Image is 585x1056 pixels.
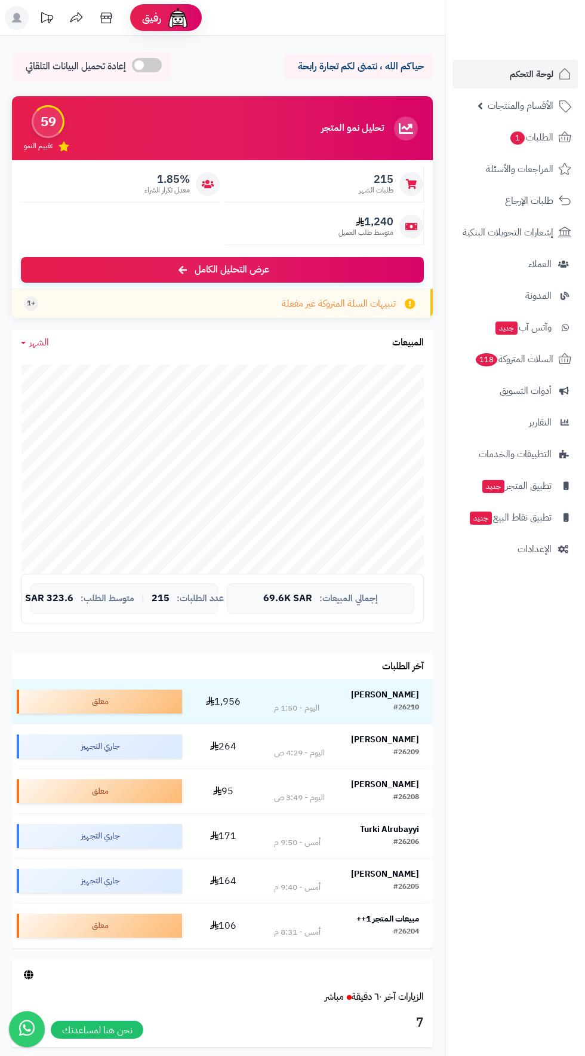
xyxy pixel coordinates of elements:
[187,904,260,948] td: 106
[21,336,49,350] a: الشهر
[24,141,53,151] span: تقييم النمو
[452,186,578,215] a: طلبات الإرجاع
[476,353,497,366] span: 118
[495,322,518,335] span: جديد
[482,480,504,493] span: جديد
[529,414,552,431] span: التقارير
[274,792,325,804] div: اليوم - 3:49 ص
[17,869,182,893] div: جاري التجهيز
[166,6,190,30] img: ai-face.png
[452,345,578,374] a: السلات المتروكة118
[504,9,574,34] img: logo-2.png
[356,913,419,925] strong: مبيعات المتجر 1++
[321,123,384,134] h3: تحليل نمو المتجر
[452,440,578,469] a: التطبيقات والخدمات
[187,724,260,769] td: 264
[351,688,419,701] strong: [PERSON_NAME]
[475,351,553,368] span: السلات المتروكة
[528,256,552,273] span: العملاء
[359,173,393,186] span: 215
[17,779,182,803] div: معلق
[26,60,126,74] span: إعادة تحميل البيانات التلقائي
[21,1013,424,1033] h3: 7
[263,593,312,604] span: 69.6K SAR
[452,250,578,278] a: العملاء
[452,123,578,152] a: الطلبات1
[509,129,553,146] span: الطلبات
[81,593,134,604] span: متوسط الطلب:
[382,662,424,672] h3: آخر الطلبات
[486,161,553,177] span: المراجعات والأسئلة
[452,155,578,183] a: المراجعات والأسئلة
[351,778,419,791] strong: [PERSON_NAME]
[142,11,161,25] span: رفيق
[17,690,182,714] div: معلق
[500,382,552,399] span: أدوات التسويق
[393,926,419,938] div: #26204
[325,990,344,1004] small: مباشر
[27,298,35,308] span: +1
[144,185,190,195] span: معدل تكرار الشراء
[494,319,552,336] span: وآتس آب
[187,859,260,903] td: 164
[452,218,578,247] a: إشعارات التحويلات البنكية
[32,6,61,33] a: تحديثات المنصة
[274,926,321,938] div: أمس - 8:31 م
[510,66,553,82] span: لوحة التحكم
[274,837,321,849] div: أمس - 9:50 م
[481,478,552,494] span: تطبيق المتجر
[187,679,260,724] td: 1,956
[152,593,170,604] span: 215
[351,868,419,880] strong: [PERSON_NAME]
[469,509,552,526] span: تطبيق نقاط البيع
[187,769,260,813] td: 95
[17,734,182,758] div: جاري التجهيز
[29,335,49,350] span: الشهر
[479,446,552,463] span: التطبيقات والخدمات
[452,408,578,437] a: التقارير
[392,338,424,348] h3: المبيعات
[463,224,553,241] span: إشعارات التحويلات البنكية
[359,185,393,195] span: طلبات الشهر
[452,60,578,88] a: لوحة التحكم
[195,263,269,277] span: عرض التحليل الكامل
[525,287,552,304] span: المدونة
[325,990,424,1004] a: الزيارات آخر ٦٠ دقيقةمباشر
[274,747,325,759] div: اليوم - 4:29 ص
[319,593,378,604] span: إجمالي المبيعات:
[488,97,553,114] span: الأقسام والمنتجات
[452,313,578,342] a: وآتس آبجديد
[393,702,419,714] div: #26210
[393,747,419,759] div: #26209
[17,914,182,938] div: معلق
[393,837,419,849] div: #26206
[17,824,182,848] div: جاري التجهيز
[177,593,224,604] span: عدد الطلبات:
[505,192,553,209] span: طلبات الإرجاع
[25,593,73,604] span: 323.6 SAR
[292,60,424,74] p: حياكم الله ، نتمنى لكم تجارة رابحة
[21,257,424,283] a: عرض التحليل الكامل
[452,535,578,564] a: الإعدادات
[282,297,396,311] span: تنبيهات السلة المتروكة غير مفعلة
[452,503,578,532] a: تطبيق نقاط البيعجديد
[510,131,525,145] span: 1
[470,512,492,525] span: جديد
[187,814,260,858] td: 171
[274,881,321,893] div: أمس - 9:40 م
[360,823,419,835] strong: Turki Alrubayyi
[338,215,393,228] span: 1,240
[141,594,144,603] span: |
[518,541,552,558] span: الإعدادات
[452,281,578,310] a: المدونة
[393,881,419,893] div: #26205
[144,173,190,186] span: 1.85%
[393,792,419,804] div: #26208
[351,733,419,746] strong: [PERSON_NAME]
[452,377,578,405] a: أدوات التسويق
[338,228,393,238] span: متوسط طلب العميل
[452,472,578,500] a: تطبيق المتجرجديد
[274,702,319,714] div: اليوم - 1:50 م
